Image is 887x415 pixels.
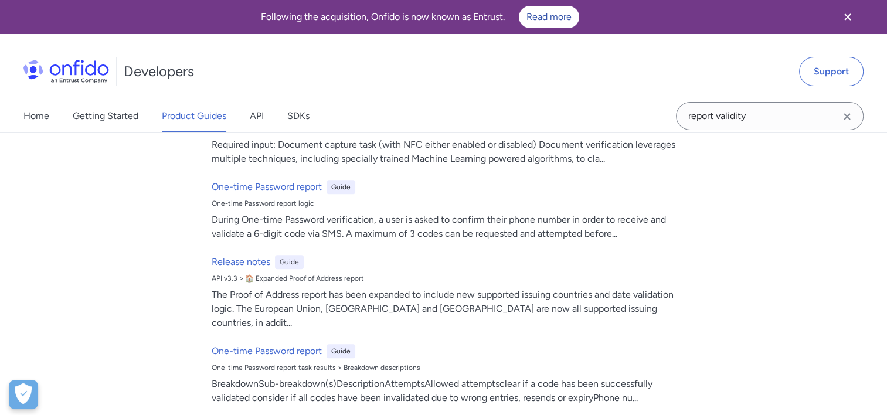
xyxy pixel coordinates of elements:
div: The Proof of Address report has been expanded to include new supported issuing countries and date... [212,288,685,330]
button: Close banner [826,2,869,32]
h6: One-time Password report [212,344,322,358]
div: One-time Password report task results > Breakdown descriptions [212,363,685,372]
a: Release notesGuideAPI v3.3 > 🏠 Expanded Proof of Address reportThe Proof of Address report has be... [207,250,690,335]
a: One-time Password reportGuideOne-time Password report logicDuring One-time Password verification,... [207,175,690,246]
a: Home [23,100,49,132]
a: SDKs [287,100,310,132]
div: One-time Password report logic [212,199,685,208]
a: Read more [519,6,579,28]
div: BreakdownSub-breakdown(s)DescriptionAttemptsAllowed attemptsclear if a code has been successfully... [212,377,685,405]
a: Product Guides [162,100,226,132]
h1: Developers [124,62,194,81]
a: Support [799,57,864,86]
svg: Close banner [841,10,855,24]
div: Required input: Document capture task (with NFC either enabled or disabled) Document verification... [212,138,685,166]
div: Guide [327,344,355,358]
div: API v3.3 > 🏠 Expanded Proof of Address report [212,274,685,283]
svg: Clear search field button [840,110,854,124]
h6: Release notes [212,255,270,269]
a: ETSI certified IDVGuideETSI certified IDV solution > Onfido Verification Suite > Document Video R... [207,100,690,171]
div: Cookie Preferences [9,380,38,409]
a: Getting Started [73,100,138,132]
input: Onfido search input field [676,102,864,130]
div: Following the acquisition, Onfido is now known as Entrust. [14,6,826,28]
div: Guide [275,255,304,269]
h6: One-time Password report [212,180,322,194]
button: Open Preferences [9,380,38,409]
a: API [250,100,264,132]
div: Guide [327,180,355,194]
img: Onfido Logo [23,60,109,83]
div: During One-time Password verification, a user is asked to confirm their phone number in order to ... [212,213,685,241]
a: One-time Password reportGuideOne-time Password report task results > Breakdown descriptionsBreakd... [207,339,690,410]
